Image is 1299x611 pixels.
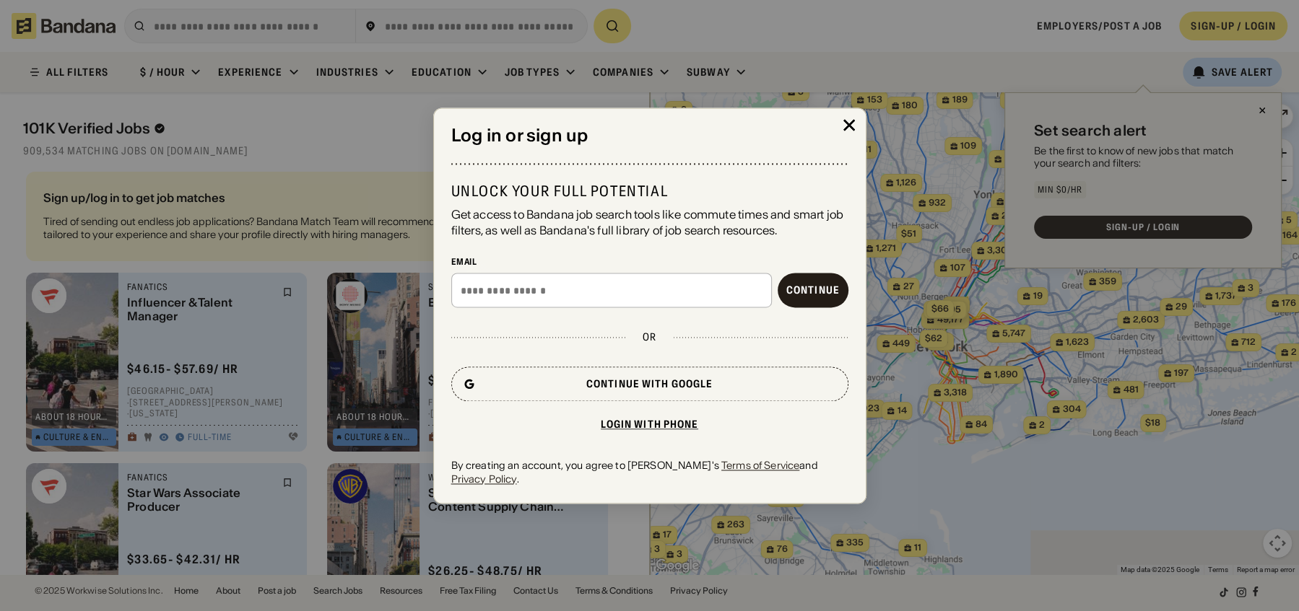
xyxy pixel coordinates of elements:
[601,420,699,430] div: Login with phone
[451,460,848,485] div: By creating an account, you agree to [PERSON_NAME]'s and .
[451,472,517,485] a: Privacy Policy
[786,286,840,296] div: Continue
[586,379,713,390] div: Continue with Google
[643,331,656,344] div: or
[451,206,848,239] div: Get access to Bandana job search tools like commute times and smart job filters, as well as Banda...
[721,460,799,472] a: Terms of Service
[451,126,848,146] div: Log in or sign up
[451,182,848,201] div: Unlock your full potential
[451,256,848,268] div: Email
